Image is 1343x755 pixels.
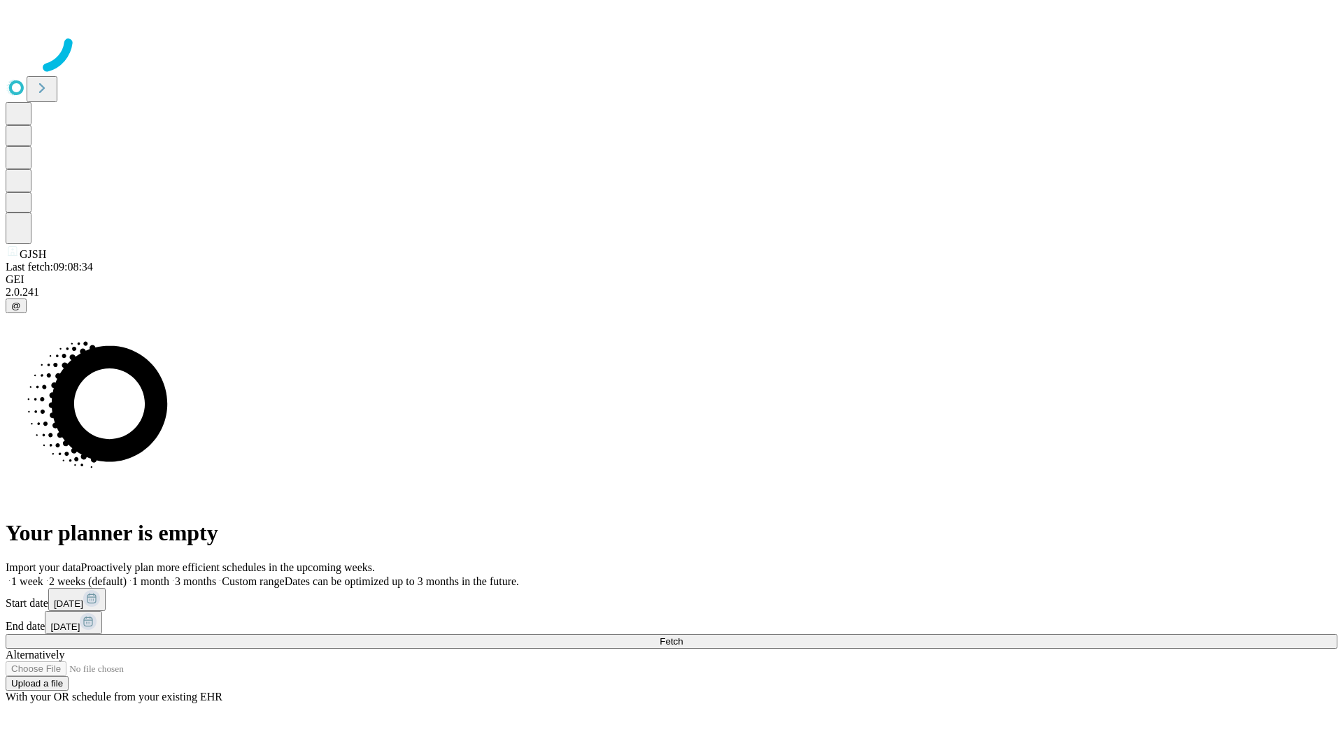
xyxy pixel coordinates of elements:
[48,588,106,611] button: [DATE]
[45,611,102,634] button: [DATE]
[6,611,1337,634] div: End date
[20,248,46,260] span: GJSH
[6,286,1337,299] div: 2.0.241
[54,598,83,609] span: [DATE]
[11,575,43,587] span: 1 week
[6,588,1337,611] div: Start date
[6,561,81,573] span: Import your data
[6,676,69,691] button: Upload a file
[175,575,216,587] span: 3 months
[285,575,519,587] span: Dates can be optimized up to 3 months in the future.
[50,621,80,632] span: [DATE]
[6,273,1337,286] div: GEI
[6,299,27,313] button: @
[6,520,1337,546] h1: Your planner is empty
[11,301,21,311] span: @
[6,634,1337,649] button: Fetch
[222,575,284,587] span: Custom range
[6,649,64,661] span: Alternatively
[6,261,93,273] span: Last fetch: 09:08:34
[81,561,375,573] span: Proactively plan more efficient schedules in the upcoming weeks.
[132,575,169,587] span: 1 month
[660,636,683,647] span: Fetch
[49,575,127,587] span: 2 weeks (default)
[6,691,222,703] span: With your OR schedule from your existing EHR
